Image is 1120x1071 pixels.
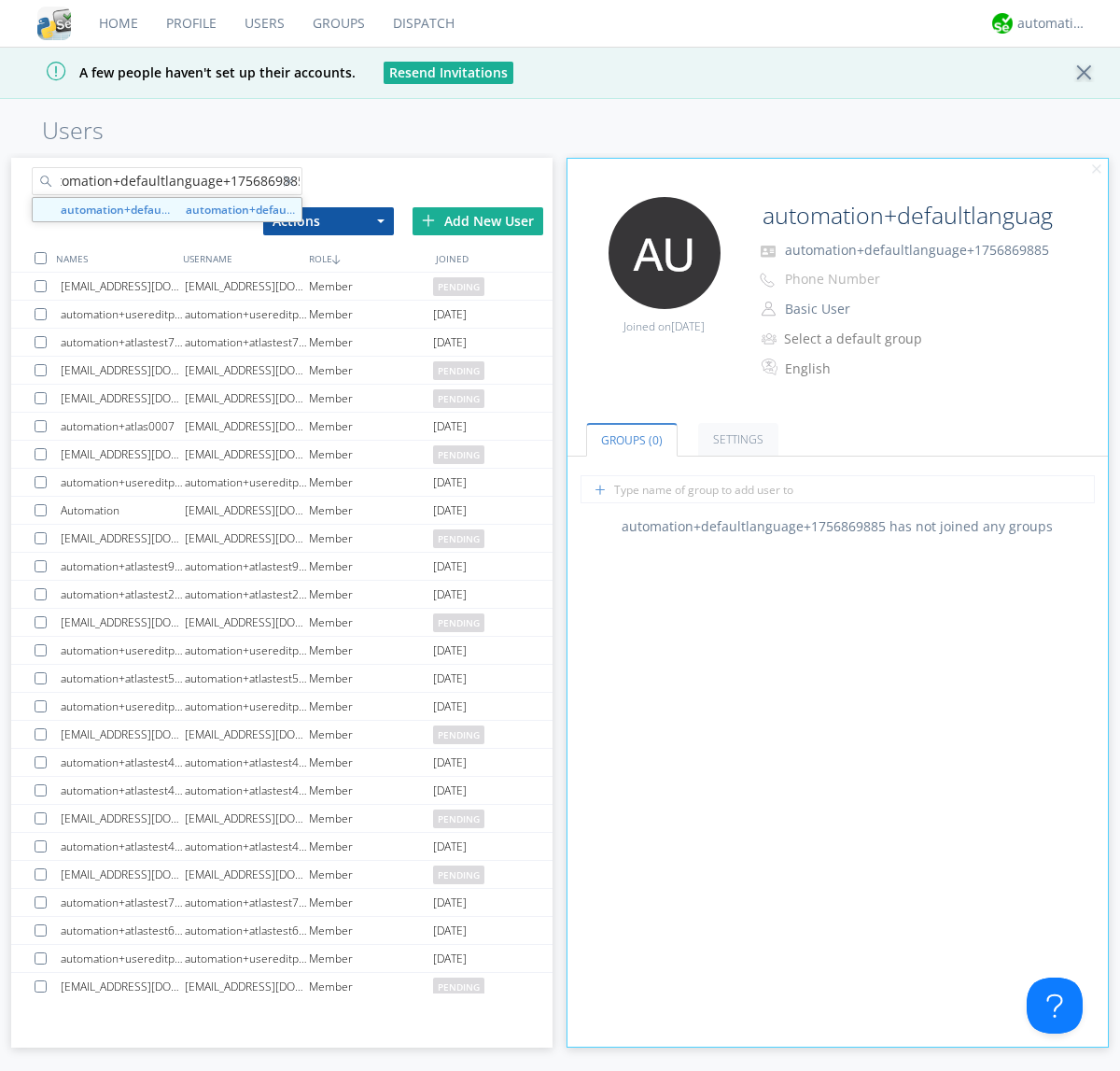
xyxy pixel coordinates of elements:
[185,693,309,720] div: automation+usereditprofile+1755748325
[433,726,484,744] span: pending
[11,357,553,385] a: [EMAIL_ADDRESS][DOMAIN_NAME][EMAIL_ADDRESS][DOMAIN_NAME]Memberpending
[61,553,185,580] div: automation+atlastest9368638137
[11,777,553,805] a: automation+atlastest4624030038automation+atlastest4624030038Member[DATE]
[11,301,553,329] a: automation+usereditprofile+1755819156automation+usereditprofile+1755819156Member[DATE]
[185,301,309,328] div: automation+usereditprofile+1755819156
[11,637,553,665] a: automation+usereditprofile+1755717812automation+usereditprofile+1755717812Member[DATE]
[413,207,543,235] div: Add New User
[61,581,185,608] div: automation+atlastest2842721832
[778,296,965,322] button: Basic User
[61,861,185,888] div: [EMAIL_ADDRESS][DOMAIN_NAME]
[61,721,185,748] div: [EMAIL_ADDRESS][DOMAIN_NAME]
[309,749,433,776] div: Member
[32,167,302,195] input: Search users
[785,241,1049,259] span: automation+defaultlanguage+1756869885
[304,245,430,272] div: ROLE
[433,889,467,917] span: [DATE]
[185,945,309,972] div: automation+usereditprofile+1756172286
[698,423,778,456] a: Settings
[11,581,553,609] a: automation+atlastest2842721832automation+atlastest2842721832Member[DATE]
[61,413,185,440] div: automation+atlas0007
[309,357,433,384] div: Member
[185,357,309,384] div: [EMAIL_ADDRESS][DOMAIN_NAME]
[309,329,433,356] div: Member
[185,637,309,664] div: automation+usereditprofile+1755717812
[11,693,553,721] a: automation+usereditprofile+1755748325automation+usereditprofile+1755748325Member[DATE]
[992,13,1013,34] img: d2d01cd9b4174d08988066c6d424eccd
[623,318,705,334] span: Joined on
[14,63,356,81] span: A few people haven't set up their accounts.
[185,749,309,776] div: automation+atlastest4852322435
[61,637,185,664] div: automation+usereditprofile+1755717812
[185,889,309,916] div: automation+atlastest7549388390
[185,469,309,496] div: automation+usereditprofile+1756167410
[433,917,467,945] span: [DATE]
[37,7,71,40] img: cddb5a64eb264b2086981ab96f4c1ba7
[433,581,467,609] span: [DATE]
[185,497,309,524] div: [EMAIL_ADDRESS][DOMAIN_NAME]
[11,861,553,889] a: [EMAIL_ADDRESS][DOMAIN_NAME][EMAIL_ADDRESS][DOMAIN_NAME]Memberpending
[185,385,309,412] div: [EMAIL_ADDRESS][DOMAIN_NAME]
[433,833,467,861] span: [DATE]
[784,330,940,348] div: Select a default group
[61,357,185,384] div: [EMAIL_ADDRESS][DOMAIN_NAME]
[61,749,185,776] div: automation+atlastest4852322435
[309,441,433,468] div: Member
[51,245,177,272] div: NAMES
[433,301,467,329] span: [DATE]
[762,326,779,351] img: icon-alert-users-thin-outline.svg
[185,665,309,692] div: automation+atlastest5891249304
[11,749,553,777] a: automation+atlastest4852322435automation+atlastest4852322435Member[DATE]
[11,413,553,441] a: automation+atlas0007[EMAIL_ADDRESS][DOMAIN_NAME]Member[DATE]
[433,693,467,721] span: [DATE]
[185,777,309,804] div: automation+atlastest4624030038
[309,385,433,412] div: Member
[185,329,309,356] div: automation+atlastest7675116415
[1017,14,1087,33] div: automation+atlas
[567,517,1109,536] div: automation+defaultlanguage+1756869885 has not joined any groups
[433,810,484,828] span: pending
[61,609,185,636] div: [EMAIL_ADDRESS][DOMAIN_NAME]
[762,302,776,317] img: person-outline.svg
[309,693,433,720] div: Member
[11,497,553,525] a: Automation[EMAIL_ADDRESS][DOMAIN_NAME]Member[DATE]
[61,777,185,804] div: automation+atlastest4624030038
[433,553,467,581] span: [DATE]
[185,721,309,748] div: [EMAIL_ADDRESS][DOMAIN_NAME]
[185,805,309,832] div: [EMAIL_ADDRESS][DOMAIN_NAME]
[186,202,416,218] strong: automation+defaultlanguage+1756869885
[61,833,185,860] div: automation+atlastest4843497521
[586,423,678,457] a: Groups (0)
[61,329,185,356] div: automation+atlastest7675116415
[61,202,291,218] strong: automation+defaultlanguage+1756869885
[433,361,484,380] span: pending
[11,973,553,1001] a: [EMAIL_ADDRESS][DOMAIN_NAME][EMAIL_ADDRESS][DOMAIN_NAME]Memberpending
[61,945,185,972] div: automation+usereditprofile+1756172286
[185,973,309,1000] div: [EMAIL_ADDRESS][DOMAIN_NAME]
[760,273,775,288] img: phone-outline.svg
[61,441,185,468] div: [EMAIL_ADDRESS][DOMAIN_NAME]
[309,665,433,692] div: Member
[185,273,309,300] div: [EMAIL_ADDRESS][DOMAIN_NAME]
[433,329,467,357] span: [DATE]
[433,529,484,548] span: pending
[309,497,433,524] div: Member
[11,945,553,973] a: automation+usereditprofile+1756172286automation+usereditprofile+1756172286Member[DATE]
[61,805,185,832] div: [EMAIL_ADDRESS][DOMAIN_NAME]
[309,833,433,860] div: Member
[309,413,433,440] div: Member
[433,665,467,693] span: [DATE]
[309,945,433,972] div: Member
[309,721,433,748] div: Member
[185,581,309,608] div: automation+atlastest2842721832
[11,805,553,833] a: [EMAIL_ADDRESS][DOMAIN_NAME][EMAIL_ADDRESS][DOMAIN_NAME]Memberpending
[1027,978,1083,1034] iframe: Toggle Customer Support
[185,917,309,944] div: automation+atlastest6923418242
[309,805,433,832] div: Member
[61,693,185,720] div: automation+usereditprofile+1755748325
[11,385,553,413] a: [EMAIL_ADDRESS][DOMAIN_NAME][EMAIL_ADDRESS][DOMAIN_NAME]Memberpending
[309,861,433,888] div: Member
[433,978,484,996] span: pending
[384,62,513,84] button: Resend Invitations
[178,245,304,272] div: USERNAME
